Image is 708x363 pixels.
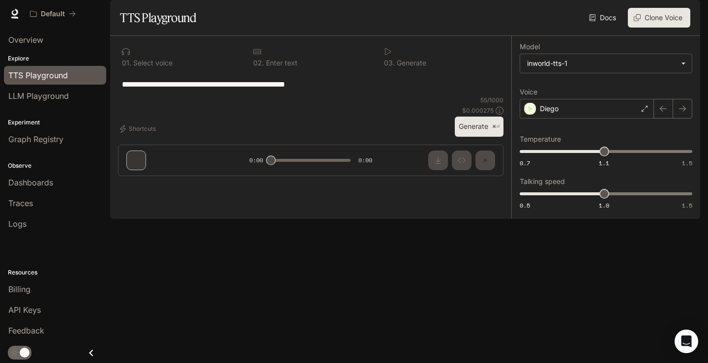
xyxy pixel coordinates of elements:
[253,60,264,66] p: 0 2 .
[131,60,173,66] p: Select voice
[540,104,559,114] p: Diego
[120,8,196,28] h1: TTS Playground
[599,201,609,210] span: 1.0
[492,124,500,130] p: ⌘⏎
[122,60,131,66] p: 0 1 .
[395,60,426,66] p: Generate
[462,106,494,115] p: $ 0.000275
[520,178,565,185] p: Talking speed
[527,59,676,68] div: inworld-tts-1
[628,8,690,28] button: Clone Voice
[520,54,692,73] div: inworld-tts-1
[520,136,561,143] p: Temperature
[520,159,530,167] span: 0.7
[682,201,692,210] span: 1.5
[41,10,65,18] p: Default
[520,89,537,95] p: Voice
[455,117,503,137] button: Generate⌘⏎
[675,330,698,353] div: Open Intercom Messenger
[520,43,540,50] p: Model
[587,8,620,28] a: Docs
[384,60,395,66] p: 0 3 .
[480,96,503,104] p: 55 / 1000
[26,4,80,24] button: All workspaces
[264,60,297,66] p: Enter text
[599,159,609,167] span: 1.1
[520,201,530,210] span: 0.5
[682,159,692,167] span: 1.5
[118,121,160,137] button: Shortcuts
